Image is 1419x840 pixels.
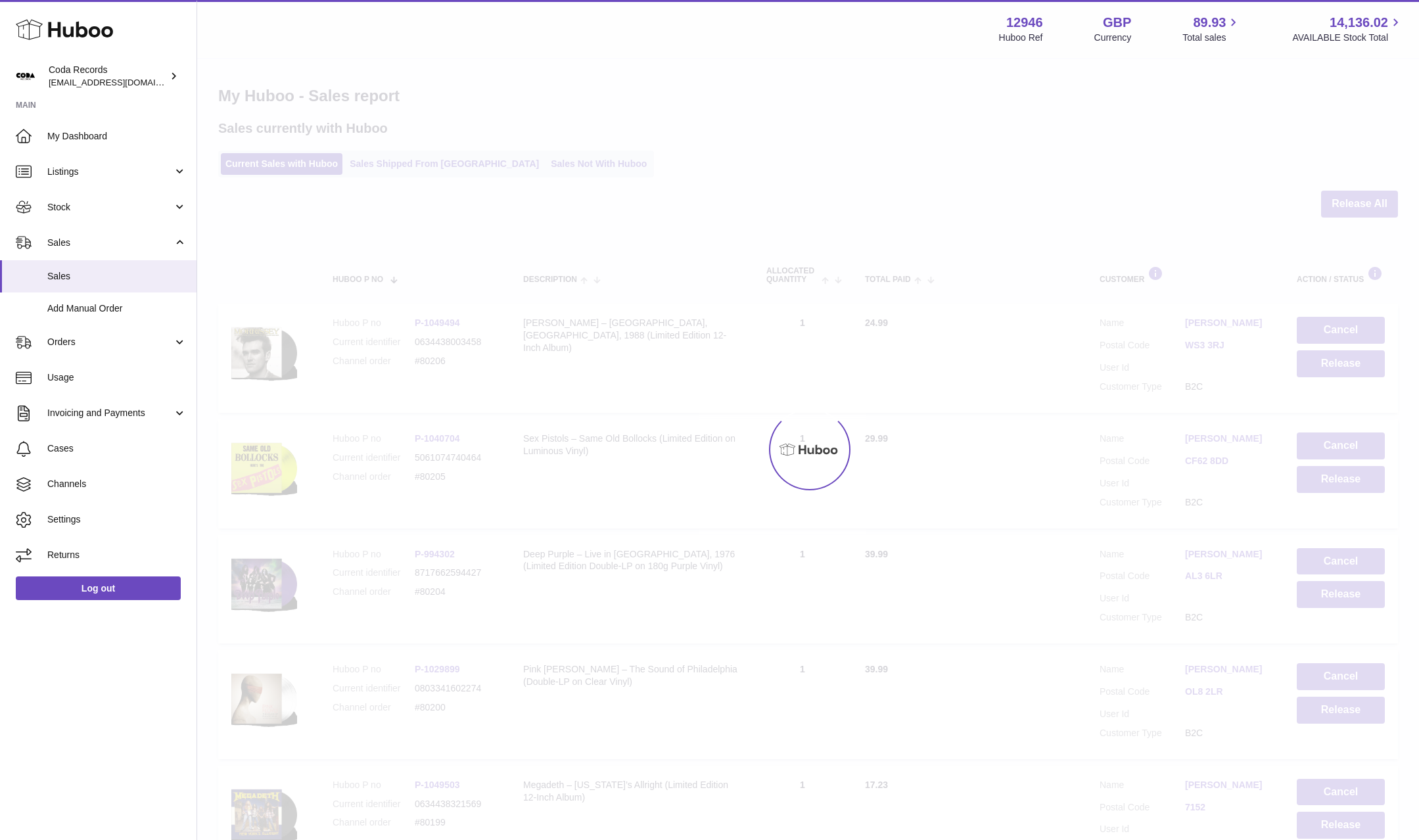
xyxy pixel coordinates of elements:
span: Cases [47,442,187,455]
span: AVAILABLE Stock Total [1292,32,1403,44]
span: Channels [47,478,187,490]
span: My Dashboard [47,130,187,143]
span: Usage [47,371,187,384]
span: 14,136.02 [1330,14,1388,32]
span: Settings [47,513,187,526]
strong: GBP [1103,14,1131,32]
img: haz@pcatmedia.com [16,66,35,86]
strong: 12946 [1006,14,1043,32]
a: 14,136.02 AVAILABLE Stock Total [1292,14,1403,44]
span: Total sales [1182,32,1241,44]
span: Sales [47,270,187,283]
span: Add Manual Order [47,302,187,315]
span: 89.93 [1193,14,1226,32]
div: Coda Records [49,64,167,89]
a: 89.93 Total sales [1182,14,1241,44]
span: Sales [47,237,173,249]
span: Listings [47,166,173,178]
span: Orders [47,336,173,348]
a: Log out [16,576,181,600]
span: Returns [47,549,187,561]
span: [EMAIL_ADDRESS][DOMAIN_NAME] [49,77,193,87]
div: Currency [1094,32,1132,44]
div: Huboo Ref [999,32,1043,44]
span: Stock [47,201,173,214]
span: Invoicing and Payments [47,407,173,419]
